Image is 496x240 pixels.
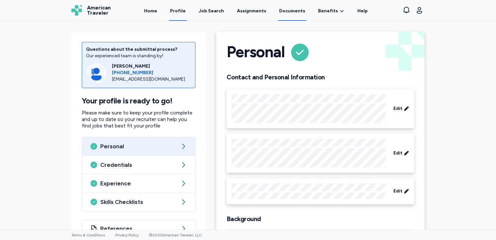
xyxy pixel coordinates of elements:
span: American Traveler [87,5,111,16]
span: Benefits [318,8,338,14]
span: Credentials [100,161,177,169]
p: Please make sure to keep your profile complete and up to date so your recruiter can help you find... [82,110,195,129]
a: Documents [278,1,306,21]
div: [PERSON_NAME] [112,63,191,70]
div: Edit [227,134,414,173]
span: References [100,225,177,233]
span: Experience [100,180,177,187]
h1: Personal [227,42,284,63]
span: Personal [100,142,177,150]
a: Benefits [318,8,344,14]
h1: Your profile is ready to go! [82,96,195,106]
a: Privacy Policy [115,233,139,237]
a: [PHONE_NUMBER] [112,70,191,76]
div: Job Search [199,8,224,14]
h2: Background [227,215,414,223]
div: Our experienced team is standing by! [86,53,191,59]
img: Consultant [86,63,107,84]
a: Terms & Conditions [71,233,105,237]
div: Edit [227,178,414,205]
span: Edit [393,105,403,112]
a: Profile [169,1,187,21]
div: Questions about the submittal process? [86,46,191,53]
span: Skills Checklists [100,198,177,206]
div: [EMAIL_ADDRESS][DOMAIN_NAME] [112,76,191,83]
h2: Contact and Personal Information [227,73,414,81]
span: Edit [393,188,403,194]
div: Edit [227,89,414,128]
span: © 2025 American Traveler, LLC [149,233,202,237]
img: Logo [71,5,82,16]
span: Edit [393,150,403,156]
